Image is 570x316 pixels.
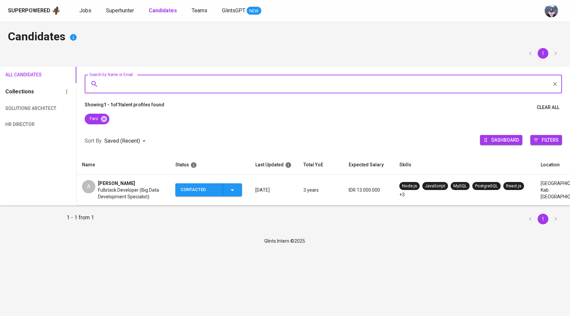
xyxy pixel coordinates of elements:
h4: Candidates [8,29,562,45]
span: Fullstack Developer (Big Data Development Specialist) [98,187,165,200]
span: Jobs [79,7,91,14]
a: GlintsGPT NEW [222,7,261,15]
h6: Collections [5,87,34,96]
div: Contacted [181,183,217,196]
button: Dashboard [480,135,522,145]
b: 1 - 1 [104,102,113,107]
button: Clear All [534,101,562,114]
b: 1 [118,102,120,107]
p: +3 [399,191,405,198]
span: Clear All [537,103,559,112]
div: Node.js [402,183,417,189]
span: All Candidates [5,71,42,79]
p: Saved (Recent) [104,137,140,145]
div: MySQL [453,183,467,189]
span: NEW [247,8,261,14]
nav: pagination navigation [524,214,562,224]
span: Faro [85,116,102,122]
div: A [82,180,95,193]
button: Filters [530,135,562,145]
button: page 1 [538,48,548,59]
a: Teams [192,7,209,15]
a: Candidates [149,7,178,15]
a: Superpoweredapp logo [8,6,61,16]
p: Showing of talent profiles found [85,101,164,114]
p: Sort By [85,137,102,145]
p: 1 - 1 from 1 [67,214,94,224]
img: app logo [52,6,61,16]
th: Total YoE [298,155,343,175]
p: [DATE] [255,187,293,193]
th: Skills [394,155,535,175]
th: Expected Salary [343,155,394,175]
span: Solutions Architect [5,104,42,113]
div: React.js [506,183,521,189]
a: Superhunter [106,7,135,15]
span: [PERSON_NAME] [98,180,135,187]
span: GlintsGPT [222,7,245,14]
p: 3 years [303,187,338,193]
div: PostgreSQL [475,183,498,189]
th: Status [170,155,250,175]
span: Dashboard [491,135,519,144]
div: Superpowered [8,7,50,15]
th: Last Updated [250,155,298,175]
p: IDR 13.000.000 [349,187,389,193]
span: HR Director [5,120,42,129]
span: Filters [542,135,559,144]
div: Faro [85,114,109,124]
button: page 1 [538,214,548,224]
a: Jobs [79,7,93,15]
div: JavaScript [425,183,445,189]
b: Candidates [149,7,177,14]
th: Name [77,155,170,175]
div: Saved (Recent) [104,135,148,147]
button: Contacted [175,183,242,196]
img: christine.raharja@glints.com [545,4,558,17]
span: Teams [192,7,207,14]
span: Superhunter [106,7,134,14]
nav: pagination navigation [524,48,562,59]
button: Clear [550,79,560,89]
